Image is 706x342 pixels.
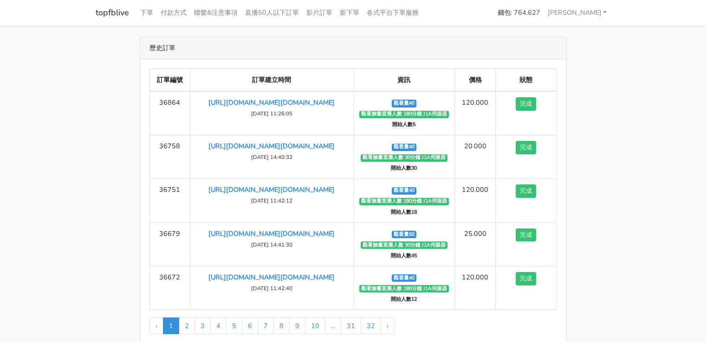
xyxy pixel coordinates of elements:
a: 聯繫&注意事項 [190,4,241,22]
span: 1 [163,317,179,334]
td: 120.000 [455,91,496,135]
span: 開始人數30 [389,165,419,172]
td: 36758 [149,135,190,179]
a: 新下單 [336,4,363,22]
a: 2 [179,317,195,334]
a: 付款方式 [157,4,190,22]
span: 觀看臉書直播人數 180分鐘 J1A伺服器 [359,285,449,292]
a: 5 [226,317,242,334]
a: 6 [242,317,258,334]
button: 完成 [516,97,536,111]
strong: 錢包: 764.627 [498,8,540,17]
span: 觀看量40 [392,100,417,107]
td: 36751 [149,179,190,222]
a: 各式平台下單服務 [363,4,422,22]
small: [DATE] 14:40:32 [251,153,292,161]
span: 觀看臉書直播人數 30分鐘 J1A伺服器 [361,241,448,249]
a: 4 [210,317,227,334]
small: [DATE] 11:42:12 [251,197,292,204]
td: 120.000 [455,266,496,310]
a: 10 [305,317,325,334]
a: [URL][DOMAIN_NAME][DOMAIN_NAME] [208,185,335,194]
th: 訂單編號 [149,69,190,92]
a: 8 [273,317,290,334]
th: 資訊 [353,69,455,92]
td: 36864 [149,91,190,135]
a: [URL][DOMAIN_NAME][DOMAIN_NAME] [208,98,335,107]
small: [DATE] 11:42:40 [251,285,292,292]
a: topfblive [96,4,129,22]
th: 狀態 [495,69,557,92]
td: 36679 [149,222,190,266]
th: 價格 [455,69,496,92]
li: « Previous [149,317,163,334]
span: 觀看臉書直播人數 180分鐘 J1A伺服器 [359,111,449,118]
a: 3 [194,317,211,334]
small: [DATE] 11:26:05 [251,110,292,117]
a: [PERSON_NAME] [544,4,611,22]
a: 31 [341,317,361,334]
span: 開始人數45 [389,252,419,260]
small: [DATE] 14:41:30 [251,241,292,248]
td: 20.000 [455,135,496,179]
a: 直播50人以下訂單 [241,4,303,22]
span: 觀看量40 [392,187,417,195]
span: 觀看臉書直播人數 30分鐘 J1A伺服器 [361,154,448,162]
button: 完成 [516,184,536,198]
button: 完成 [516,141,536,154]
td: 36672 [149,266,190,310]
td: 120.000 [455,179,496,222]
span: 觀看量50 [392,231,417,238]
span: 觀看臉書直播人數 180分鐘 J1A伺服器 [359,198,449,205]
div: 歷史訂單 [140,37,566,59]
a: 下單 [136,4,157,22]
span: 觀看量40 [392,144,417,151]
span: 開始人數5 [390,121,418,129]
button: 完成 [516,228,536,242]
a: Next » [381,317,395,334]
a: 32 [361,317,381,334]
th: 訂單建立時間 [190,69,353,92]
a: [URL][DOMAIN_NAME][DOMAIN_NAME] [208,272,335,282]
span: 觀看量40 [392,274,417,282]
a: 影片訂單 [303,4,336,22]
span: 開始人數18 [389,209,419,216]
button: 完成 [516,272,536,285]
td: 25.000 [455,222,496,266]
a: [URL][DOMAIN_NAME][DOMAIN_NAME] [208,141,335,151]
a: 7 [258,317,274,334]
span: 開始人數12 [389,296,419,303]
a: 9 [289,317,305,334]
a: [URL][DOMAIN_NAME][DOMAIN_NAME] [208,229,335,238]
a: 錢包: 764.627 [494,4,544,22]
